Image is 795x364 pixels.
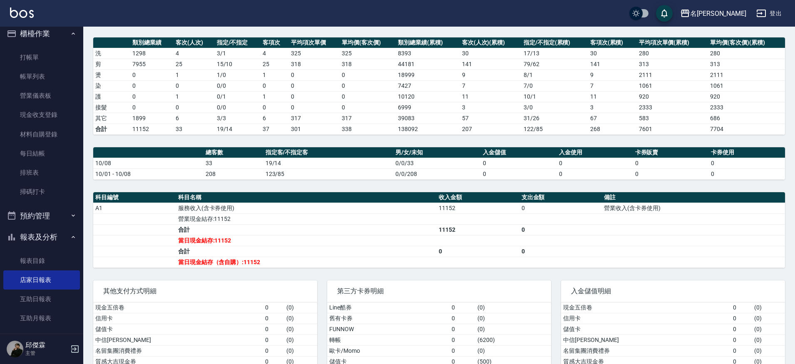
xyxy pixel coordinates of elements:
[103,287,307,295] span: 其他支付方式明細
[204,158,263,168] td: 33
[261,91,289,102] td: 1
[261,48,289,59] td: 4
[174,48,215,59] td: 4
[174,102,215,113] td: 0
[588,48,637,59] td: 30
[522,113,588,124] td: 31 / 26
[475,345,551,356] td: ( 0 )
[289,69,340,80] td: 0
[340,102,396,113] td: 0
[215,102,261,113] td: 0 / 0
[752,324,785,334] td: ( 0 )
[215,69,261,80] td: 1 / 0
[731,313,752,324] td: 0
[752,334,785,345] td: ( 0 )
[708,80,785,91] td: 1061
[263,147,394,158] th: 指定客/不指定客
[176,213,437,224] td: 營業現金結存:11152
[204,168,263,179] td: 208
[337,287,541,295] span: 第三方卡券明細
[633,158,709,168] td: 0
[176,203,437,213] td: 服務收入(含卡券使用)
[3,48,80,67] a: 打帳單
[215,91,261,102] td: 0 / 1
[522,69,588,80] td: 8 / 1
[284,345,317,356] td: ( 0 )
[588,80,637,91] td: 7
[633,147,709,158] th: 卡券販賣
[557,158,633,168] td: 0
[677,5,750,22] button: 名[PERSON_NAME]
[731,334,752,345] td: 0
[263,334,284,345] td: 0
[93,203,176,213] td: A1
[93,168,204,179] td: 10/01 - 10/08
[284,302,317,313] td: ( 0 )
[460,80,522,91] td: 7
[588,124,637,134] td: 268
[327,313,450,324] td: 舊有卡券
[93,102,130,113] td: 接髮
[327,334,450,345] td: 轉帳
[93,302,263,313] td: 現金五倍卷
[522,124,588,134] td: 122/85
[176,224,437,235] td: 合計
[753,6,785,21] button: 登出
[176,235,437,246] td: 當日現金結存:11152
[327,302,450,313] td: Line酷券
[215,124,261,134] td: 19/14
[460,113,522,124] td: 57
[588,59,637,69] td: 141
[3,251,80,270] a: 報表目錄
[393,147,481,158] th: 男/女/未知
[93,37,785,135] table: a dense table
[656,5,673,22] button: save
[3,105,80,124] a: 現金收支登錄
[450,313,476,324] td: 0
[25,349,68,357] p: 主管
[261,69,289,80] td: 1
[261,124,289,134] td: 37
[289,59,340,69] td: 318
[731,302,752,313] td: 0
[709,147,785,158] th: 卡券使用
[460,91,522,102] td: 11
[93,124,130,134] td: 合計
[289,113,340,124] td: 317
[261,80,289,91] td: 0
[519,246,602,257] td: 0
[460,48,522,59] td: 30
[176,192,437,203] th: 科目名稱
[519,192,602,203] th: 支出金額
[437,192,519,203] th: 收入金額
[557,147,633,158] th: 入金使用
[393,158,481,168] td: 0/0/33
[561,302,731,313] td: 現金五倍卷
[340,48,396,59] td: 325
[340,37,396,48] th: 單均價(客次價)
[3,205,80,227] button: 預約管理
[263,324,284,334] td: 0
[3,163,80,182] a: 排班表
[602,203,785,213] td: 營業收入(含卡券使用)
[93,147,785,180] table: a dense table
[396,102,460,113] td: 6999
[130,37,174,48] th: 類別總業績
[588,69,637,80] td: 9
[481,147,557,158] th: 入金儲值
[93,192,785,268] table: a dense table
[93,158,204,168] td: 10/08
[396,91,460,102] td: 10120
[709,168,785,179] td: 0
[450,302,476,313] td: 0
[708,91,785,102] td: 920
[709,158,785,168] td: 0
[637,48,708,59] td: 280
[708,102,785,113] td: 2333
[450,334,476,345] td: 0
[261,37,289,48] th: 客項次
[263,302,284,313] td: 0
[340,80,396,91] td: 0
[396,37,460,48] th: 類別總業績(累積)
[522,59,588,69] td: 79 / 62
